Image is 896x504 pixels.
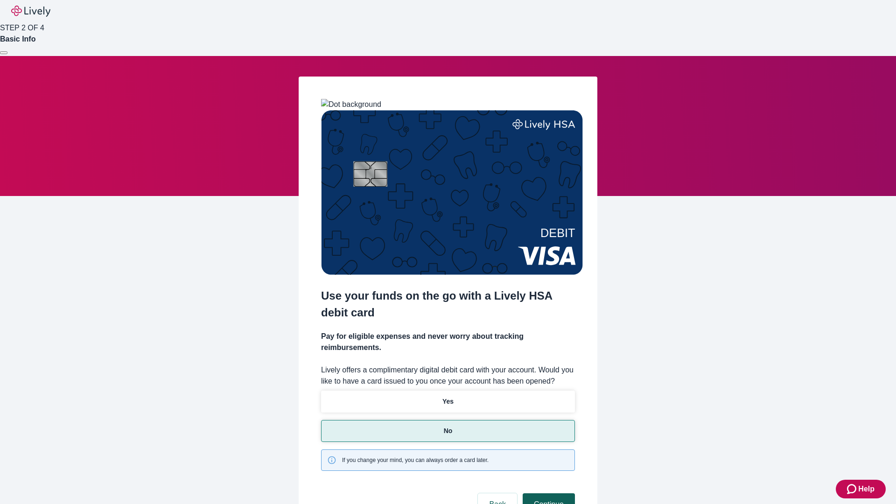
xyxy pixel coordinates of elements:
button: No [321,420,575,442]
p: Yes [442,397,454,406]
img: Lively [11,6,50,17]
svg: Zendesk support icon [847,483,858,495]
span: If you change your mind, you can always order a card later. [342,456,489,464]
button: Yes [321,391,575,413]
img: Debit card [321,110,583,275]
span: Help [858,483,875,495]
h4: Pay for eligible expenses and never worry about tracking reimbursements. [321,331,575,353]
p: No [444,426,453,436]
img: Dot background [321,99,381,110]
h2: Use your funds on the go with a Lively HSA debit card [321,287,575,321]
button: Zendesk support iconHelp [836,480,886,498]
label: Lively offers a complimentary digital debit card with your account. Would you like to have a card... [321,364,575,387]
